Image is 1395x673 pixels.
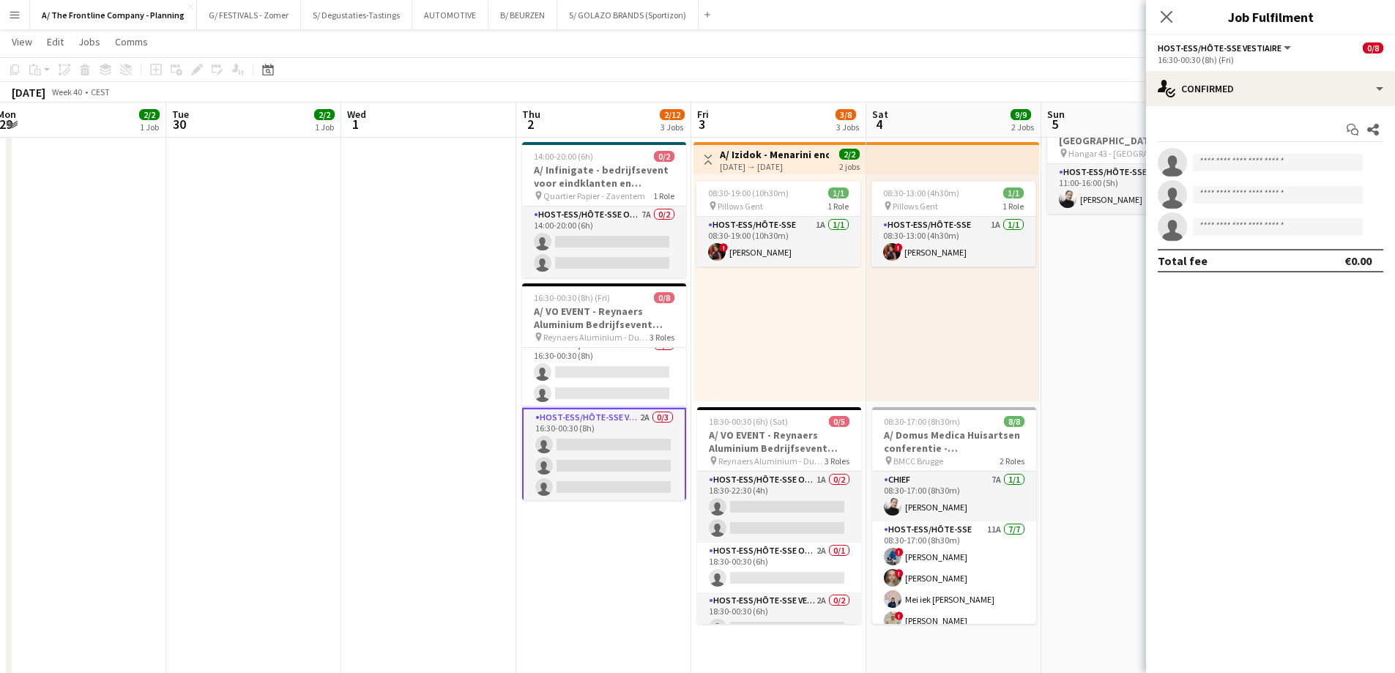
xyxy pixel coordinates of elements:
span: Comms [115,35,148,48]
button: S/ Degustaties-Tastings [301,1,412,29]
a: Comms [109,32,154,51]
span: 14:00-20:00 (6h) [534,151,593,162]
app-card-role: Host-ess/Hôte-sse Vestiaire2A0/218:30-00:30 (6h) [697,592,861,663]
div: Total fee [1158,253,1208,268]
span: Wed [347,108,366,121]
span: 0/5 [829,416,849,427]
span: 1 Role [653,190,674,201]
span: 16:30-00:30 (8h) (Fri) [534,292,610,303]
span: Thu [522,108,540,121]
div: 08:30-17:00 (8h30m)8/8A/ Domus Medica Huisartsen conferentie - [GEOGRAPHIC_DATA] BMCC Brugge2 Rol... [872,407,1036,624]
div: 2 jobs [839,160,860,172]
h3: A/ VO EVENT - Reynaers Aluminium Bedrijfsevent (02+03+05/10) [522,305,686,331]
span: Quartier Papier - Zaventem [543,190,645,201]
span: 2 Roles [1000,456,1024,466]
span: 08:30-19:00 (10h30m) [708,187,789,198]
span: ! [895,548,904,557]
span: 1 [345,116,366,133]
span: Reynaers Aluminium - Duffel [718,456,825,466]
h3: A/ Domus Medica Huisartsen conferentie - [GEOGRAPHIC_DATA] [872,428,1036,455]
span: 18:30-00:30 (6h) (Sat) [709,416,788,427]
span: ! [894,243,903,252]
span: ! [895,569,904,578]
div: 1 Job [140,122,159,133]
span: 3/8 [836,109,856,120]
button: S/ GOLAZO BRANDS (Sportizon) [557,1,699,29]
div: Confirmed [1146,71,1395,106]
h3: A/ Izidok - Menarini endocrinologie - 03+04/10/2025 [720,148,829,161]
span: 0/2 [654,151,674,162]
div: 1 Job [315,122,334,133]
div: €0.00 [1344,253,1372,268]
span: Reynaers Aluminium - Duffel [543,332,650,343]
span: Pillows Gent [718,201,763,212]
app-card-role: Host-ess/Hôte-sse Onthaal-Accueill2A0/118:30-00:30 (6h) [697,543,861,592]
span: Tue [172,108,189,121]
span: 3 Roles [650,332,674,343]
span: ! [719,243,728,252]
span: 2/2 [839,149,860,160]
span: View [12,35,32,48]
app-card-role: Chief7A1/108:30-17:00 (8h30m)[PERSON_NAME] [872,472,1036,521]
span: Pillows Gent [893,201,938,212]
a: Edit [41,32,70,51]
span: 08:30-17:00 (8h30m) [884,416,960,427]
span: Sat [872,108,888,121]
span: Week 40 [48,86,85,97]
span: BMCC Brugge [893,456,943,466]
app-job-card: 16:30-00:30 (8h) (Fri)0/8A/ VO EVENT - Reynaers Aluminium Bedrijfsevent (02+03+05/10) Reynaers Al... [522,283,686,500]
app-job-card: 18:30-00:30 (6h) (Sat)0/5A/ VO EVENT - Reynaers Aluminium Bedrijfsevent (02+03+05/10) Reynaers Al... [697,407,861,624]
span: 4 [870,116,888,133]
app-card-role: Host-ess/Hôte-sse Vestiaire2A0/316:30-00:30 (8h) [522,408,686,503]
a: View [6,32,38,51]
div: [DATE] → [DATE] [720,161,829,172]
span: 8/8 [1004,416,1024,427]
div: 3 Jobs [661,122,684,133]
span: 0/8 [1363,42,1383,53]
app-job-card: 14:00-20:00 (6h)0/2A/ Infinigate - bedrijfsevent voor eindklanten en resellers Quartier Papier - ... [522,142,686,278]
app-card-role: Host-ess/Hôte-sse Onthaal-Accueill2A0/216:30-00:30 (8h) [522,337,686,408]
div: [DATE] [12,85,45,100]
h3: A/ Infinigate - bedrijfsevent voor eindklanten en resellers [522,163,686,190]
span: 2/2 [314,109,335,120]
div: 3 Jobs [836,122,859,133]
div: 2 Jobs [1011,122,1034,133]
span: 9/9 [1011,109,1031,120]
span: 08:30-13:00 (4h30m) [883,187,959,198]
span: 1/1 [1003,187,1024,198]
button: A/ The Frontline Company - Planning [30,1,197,29]
button: Host-ess/Hôte-sse Vestiaire [1158,42,1293,53]
app-card-role: Host-ess/Hôte-sse Onthaal-Accueill7A0/214:00-20:00 (6h) [522,207,686,278]
span: 1 Role [1002,201,1024,212]
button: G/ FESTIVALS - Zomer [197,1,301,29]
span: 1/1 [828,187,849,198]
span: 3 Roles [825,456,849,466]
a: Jobs [72,32,106,51]
app-job-card: 08:30-13:00 (4h30m)1/1 Pillows Gent1 RoleHost-ess/Hôte-sse1A1/108:30-13:00 (4h30m)![PERSON_NAME] [871,182,1035,267]
span: 5 [1045,116,1065,133]
span: 2/12 [660,109,685,120]
div: CEST [91,86,110,97]
span: Sun [1047,108,1065,121]
div: 16:30-00:30 (8h) (Fri) [1158,54,1383,65]
span: Host-ess/Hôte-sse Vestiaire [1158,42,1281,53]
span: 2 [520,116,540,133]
span: 2/2 [139,109,160,120]
span: Edit [47,35,64,48]
span: 30 [170,116,189,133]
app-card-role: Host-ess/Hôte-sse Onthaal-Accueill1A0/218:30-22:30 (4h) [697,472,861,543]
h3: Job Fulfilment [1146,7,1395,26]
span: 3 [695,116,709,133]
button: AUTOMOTIVE [412,1,488,29]
app-job-card: 11:00-16:00 (5h)1/1A/Double Eight - Momenten - [GEOGRAPHIC_DATA] Hangar 43 - [GEOGRAPHIC_DATA]1 R... [1047,100,1211,214]
span: Jobs [78,35,100,48]
span: Fri [697,108,709,121]
app-card-role: Host-ess/Hôte-sse1A1/108:30-13:00 (4h30m)![PERSON_NAME] [871,217,1035,267]
div: 08:30-19:00 (10h30m)1/1 Pillows Gent1 RoleHost-ess/Hôte-sse1A1/108:30-19:00 (10h30m)![PERSON_NAME] [696,182,860,267]
span: ! [895,611,904,620]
